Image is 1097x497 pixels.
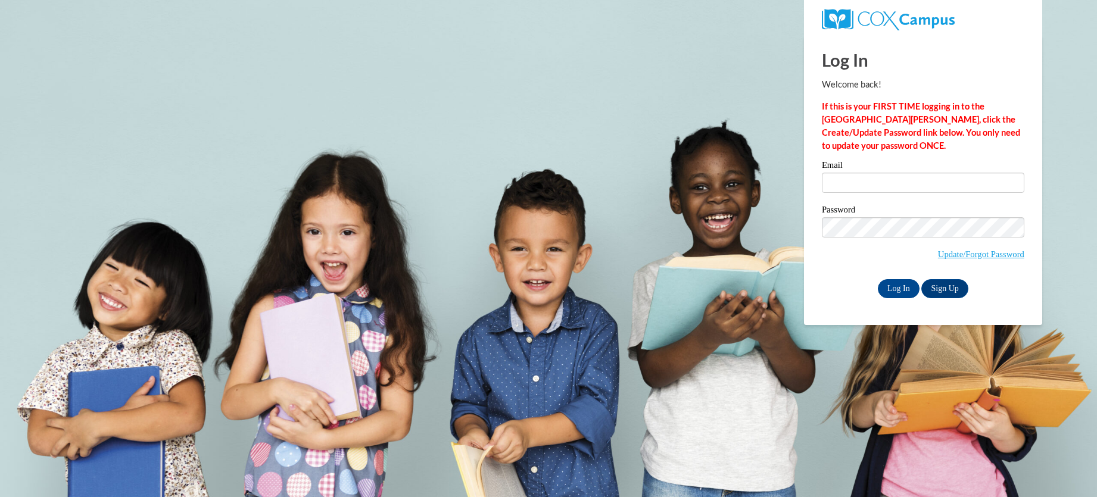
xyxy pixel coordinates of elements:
a: COX Campus [822,14,955,24]
img: COX Campus [822,9,955,30]
label: Email [822,161,1024,173]
input: Log In [878,279,920,298]
a: Update/Forgot Password [938,249,1024,259]
strong: If this is your FIRST TIME logging in to the [GEOGRAPHIC_DATA][PERSON_NAME], click the Create/Upd... [822,101,1020,151]
label: Password [822,205,1024,217]
h1: Log In [822,48,1024,72]
p: Welcome back! [822,78,1024,91]
a: Sign Up [921,279,968,298]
